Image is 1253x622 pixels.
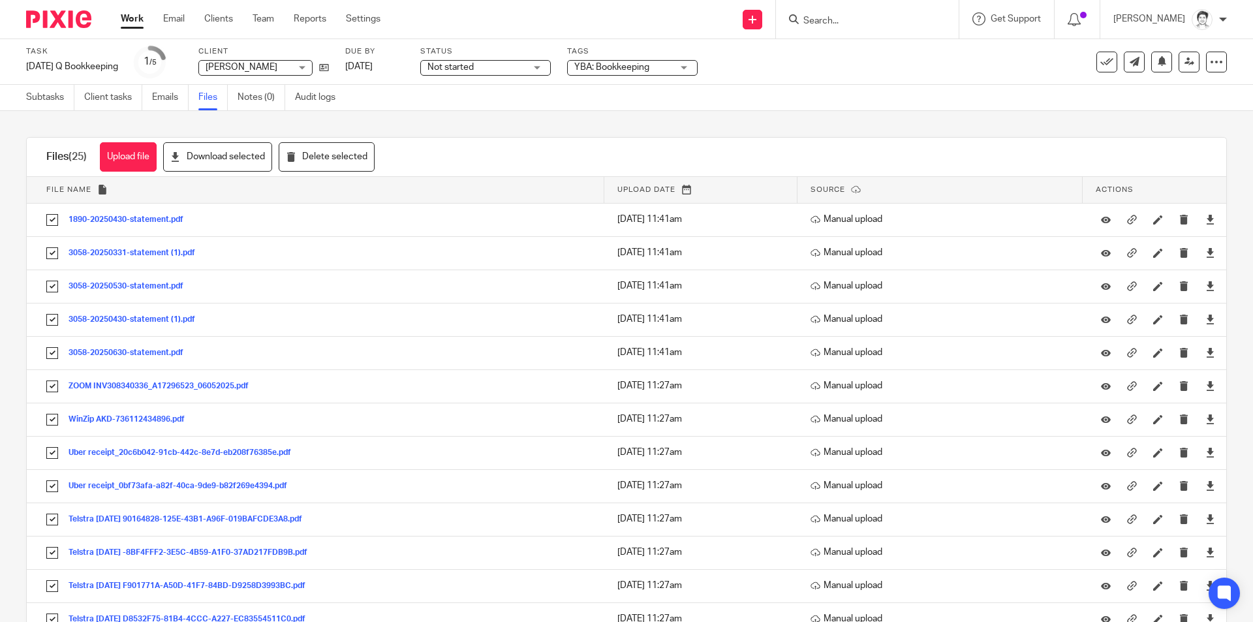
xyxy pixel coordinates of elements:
p: [DATE] 11:41am [617,246,791,259]
small: /5 [149,59,157,66]
p: [DATE] 11:41am [617,313,791,326]
p: [DATE] 11:41am [617,213,791,226]
p: Manual upload [811,346,1076,359]
p: [DATE] 11:41am [617,279,791,292]
span: Get Support [991,14,1041,23]
a: Download [1205,412,1215,426]
button: Uber receipt_20c6b042-91cb-442c-8e7d-eb208f76385e.pdf [69,448,301,458]
input: Select [40,507,65,532]
a: Download [1205,213,1215,226]
span: Upload date [617,186,675,193]
a: Subtasks [26,85,74,110]
h1: Files [46,150,87,164]
a: Clients [204,12,233,25]
span: [DATE] [345,62,373,71]
button: Telstra [DATE] F901771A-A50D-41F7-84BD-D9258D3993BC.pdf [69,582,315,591]
a: Download [1205,479,1215,492]
div: 1 [144,54,157,69]
p: Manual upload [811,213,1076,226]
a: Download [1205,379,1215,392]
p: Manual upload [811,479,1076,492]
label: Status [420,46,551,57]
span: (25) [69,151,87,162]
label: Due by [345,46,404,57]
button: 3058-20250630-statement.pdf [69,349,193,358]
p: [DATE] 11:27am [617,546,791,559]
span: Source [811,186,845,193]
input: Select [40,241,65,266]
p: [DATE] 11:27am [617,379,791,392]
button: 3058-20250430-statement (1).pdf [69,315,205,324]
span: Actions [1096,186,1134,193]
input: Select [40,341,65,365]
button: 3058-20250530-statement.pdf [69,282,193,291]
input: Select [40,474,65,499]
label: Client [198,46,329,57]
img: Pixie [26,10,91,28]
p: Manual upload [811,379,1076,392]
a: Client tasks [84,85,142,110]
a: Audit logs [295,85,345,110]
a: Download [1205,446,1215,459]
a: Files [198,85,228,110]
input: Select [40,574,65,599]
p: Manual upload [811,412,1076,426]
input: Select [40,441,65,465]
input: Select [40,307,65,332]
p: Manual upload [811,246,1076,259]
a: Emails [152,85,189,110]
p: Manual upload [811,279,1076,292]
button: ZOOM INV308340336_A17296523_06052025.pdf [69,382,258,391]
button: Telstra [DATE] 90164828-125E-43B1-A96F-019BAFCDE3A8.pdf [69,515,312,524]
input: Select [40,540,65,565]
span: File name [46,186,91,193]
a: Notes (0) [238,85,285,110]
button: Delete selected [279,142,375,172]
div: June 2025 Q Bookkeeping [26,60,118,73]
button: Telstra [DATE] -8BF4FFF2-3E5C-4B59-A1F0-37AD217FDB9B.pdf [69,548,317,557]
a: Reports [294,12,326,25]
button: 1890-20250430-statement.pdf [69,215,193,225]
input: Select [40,407,65,432]
p: Manual upload [811,546,1076,559]
button: Download selected [163,142,272,172]
a: Download [1205,546,1215,559]
a: Download [1205,512,1215,525]
div: [DATE] Q Bookkeeping [26,60,118,73]
p: Manual upload [811,579,1076,592]
button: 3058-20250331-statement (1).pdf [69,249,205,258]
label: Tags [567,46,698,57]
p: Manual upload [811,313,1076,326]
input: Select [40,208,65,232]
button: WinZip AKD-736112434896.pdf [69,415,194,424]
a: Team [253,12,274,25]
a: Download [1205,579,1215,592]
a: Download [1205,313,1215,326]
a: Download [1205,246,1215,259]
p: [DATE] 11:41am [617,346,791,359]
img: Julie%20Wainwright.jpg [1192,9,1213,30]
p: [PERSON_NAME] [1113,12,1185,25]
span: YBA: Bookkeeping [574,63,649,72]
p: [DATE] 11:27am [617,579,791,592]
a: Settings [346,12,380,25]
p: [DATE] 11:27am [617,412,791,426]
input: Search [802,16,920,27]
a: Email [163,12,185,25]
span: Not started [427,63,474,72]
p: [DATE] 11:27am [617,479,791,492]
p: [DATE] 11:27am [617,446,791,459]
button: Upload file [100,142,157,172]
p: [DATE] 11:27am [617,512,791,525]
label: Task [26,46,118,57]
input: Select [40,274,65,299]
p: Manual upload [811,512,1076,525]
p: Manual upload [811,446,1076,459]
a: Work [121,12,144,25]
a: Download [1205,279,1215,292]
span: [PERSON_NAME] [206,63,277,72]
button: Uber receipt_0bf73afa-a82f-40ca-9de9-b82f269e4394.pdf [69,482,297,491]
a: Download [1205,346,1215,359]
input: Select [40,374,65,399]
